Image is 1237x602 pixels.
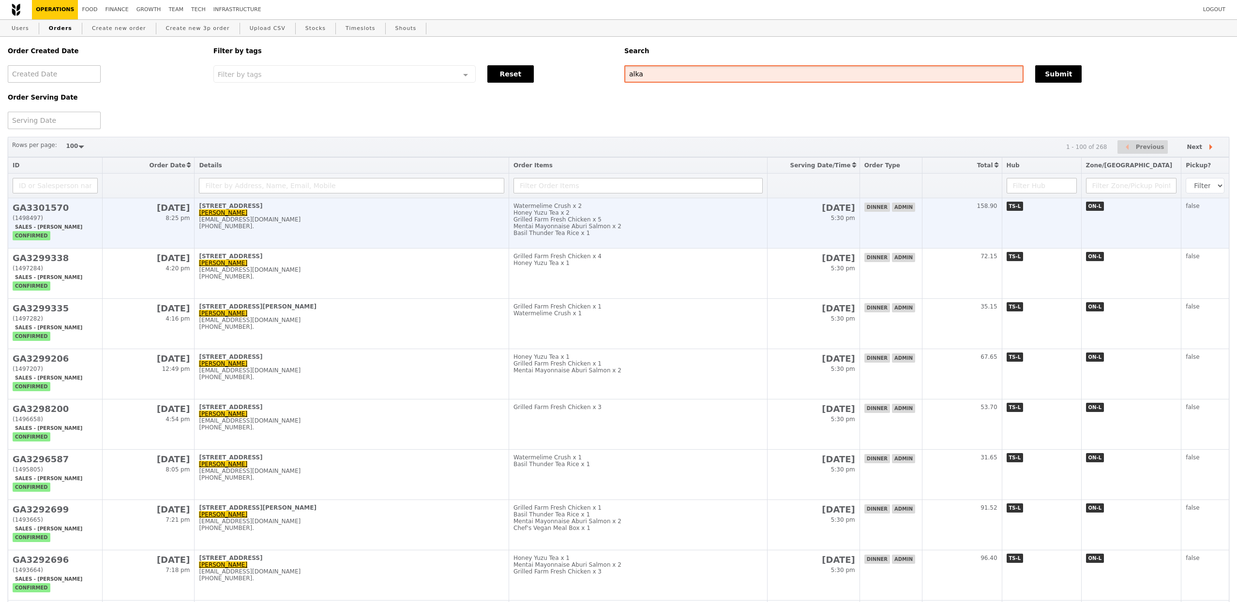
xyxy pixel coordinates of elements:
a: Upload CSV [246,20,289,37]
div: [EMAIL_ADDRESS][DOMAIN_NAME] [199,518,504,525]
span: false [1186,303,1200,310]
span: TS-L [1007,252,1024,261]
span: dinner [864,203,890,212]
div: (1496658) [13,416,98,423]
h2: [DATE] [772,203,855,213]
span: admin [892,454,915,463]
a: Create new order [88,20,150,37]
h5: Filter by tags [213,47,613,55]
span: dinner [864,404,890,413]
a: [PERSON_NAME] [199,411,247,417]
span: 67.65 [981,353,997,360]
span: confirmed [13,281,50,291]
span: 8:25 pm [166,215,190,221]
div: Grilled Farm Fresh Chicken x 3 [513,404,763,411]
input: Search any field [624,65,1024,83]
span: ON-L [1086,252,1104,261]
span: ON-L [1086,453,1104,462]
h2: [DATE] [772,303,855,313]
div: [EMAIL_ADDRESS][DOMAIN_NAME] [199,417,504,424]
span: 5:30 pm [831,567,855,573]
span: admin [892,404,915,413]
div: (1497284) [13,265,98,272]
div: Mentai Mayonnaise Aburi Salmon x 2 [513,561,763,568]
span: Sales - [PERSON_NAME] [13,373,85,382]
div: Basil Thunder Tea Rice x 1 [513,461,763,468]
span: TS-L [1007,554,1024,563]
span: TS-L [1007,352,1024,362]
h2: [DATE] [772,555,855,565]
button: Previous [1117,140,1168,154]
div: (1493664) [13,567,98,573]
div: [EMAIL_ADDRESS][DOMAIN_NAME] [199,568,504,575]
div: [STREET_ADDRESS][PERSON_NAME] [199,504,504,511]
h2: [DATE] [107,454,190,464]
h2: [DATE] [107,353,190,364]
span: 31.65 [981,454,997,461]
span: Sales - [PERSON_NAME] [13,474,85,483]
div: [EMAIL_ADDRESS][DOMAIN_NAME] [199,266,504,273]
div: [PHONE_NUMBER]. [199,575,504,582]
span: admin [892,555,915,564]
span: TS-L [1007,302,1024,311]
span: 53.70 [981,404,997,411]
a: [PERSON_NAME] [199,360,247,367]
div: Grilled Farm Fresh Chicken x 1 [513,360,763,367]
span: 158.90 [977,203,997,209]
span: dinner [864,504,890,514]
a: Users [8,20,33,37]
span: Hub [1007,162,1020,169]
div: [PHONE_NUMBER]. [199,323,504,330]
span: false [1186,454,1200,461]
h2: GA3292696 [13,555,98,565]
span: Previous [1136,141,1164,153]
h2: [DATE] [107,203,190,213]
div: Honey Yuzu Tea x 1 [513,260,763,266]
div: [STREET_ADDRESS][PERSON_NAME] [199,303,504,310]
span: ON-L [1086,202,1104,211]
div: Mentai Mayonnaise Aburi Salmon x 2 [513,223,763,230]
a: Timeslots [342,20,379,37]
span: 5:30 pm [831,516,855,523]
div: Grilled Farm Fresh Chicken x 1 [513,504,763,511]
div: [STREET_ADDRESS] [199,353,504,360]
span: Pickup? [1186,162,1211,169]
h5: Order Serving Date [8,94,202,101]
span: 8:05 pm [166,466,190,473]
span: ON-L [1086,302,1104,311]
span: false [1186,404,1200,411]
div: [PHONE_NUMBER]. [199,424,504,431]
div: (1497282) [13,315,98,322]
div: Watermelime Crush x 1 [513,454,763,461]
span: Order Type [864,162,900,169]
span: TS-L [1007,453,1024,462]
span: Zone/[GEOGRAPHIC_DATA] [1086,162,1173,169]
button: Next [1178,140,1225,154]
h2: [DATE] [107,404,190,414]
div: 1 - 100 of 268 [1066,144,1107,150]
span: Order Items [513,162,553,169]
h2: [DATE] [107,303,190,313]
h2: GA3301570 [13,203,98,213]
span: confirmed [13,382,50,391]
div: [PHONE_NUMBER]. [199,273,504,280]
h5: Order Created Date [8,47,202,55]
h2: [DATE] [772,253,855,263]
span: Sales - [PERSON_NAME] [13,323,85,332]
div: Watermelime Crush x 1 [513,310,763,317]
div: [EMAIL_ADDRESS][DOMAIN_NAME] [199,367,504,374]
img: Grain logo [12,3,20,16]
h2: GA3299206 [13,353,98,364]
button: Submit [1035,65,1082,83]
a: Shouts [392,20,421,37]
span: dinner [864,353,890,363]
span: 7:21 pm [166,516,190,523]
span: Sales - [PERSON_NAME] [13,222,85,232]
span: dinner [864,253,890,262]
div: Honey Yuzu Tea x 1 [513,353,763,360]
span: confirmed [13,432,50,441]
h2: GA3299338 [13,253,98,263]
span: 96.40 [981,555,997,561]
span: admin [892,303,915,312]
h2: [DATE] [107,555,190,565]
